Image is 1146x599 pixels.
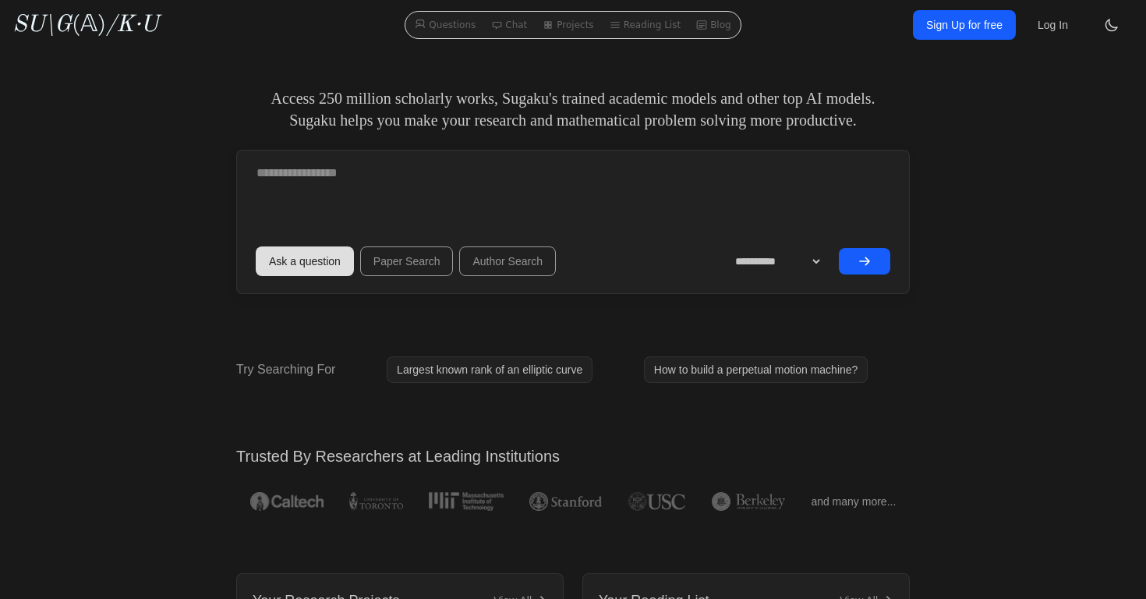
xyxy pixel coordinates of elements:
button: Ask a question [256,246,354,276]
img: USC [628,492,685,511]
a: Blog [690,15,737,35]
img: UC Berkeley [712,492,785,511]
a: SU\G(𝔸)/K·U [12,11,158,39]
p: Access 250 million scholarly works, Sugaku's trained academic models and other top AI models. Sug... [236,87,910,131]
img: Stanford [529,492,602,511]
a: Chat [485,15,533,35]
a: Projects [536,15,600,35]
span: and many more... [811,494,896,509]
i: /K·U [106,13,158,37]
a: Questions [409,15,482,35]
img: Caltech [250,492,324,511]
button: Author Search [459,246,556,276]
a: Sign Up for free [913,10,1016,40]
i: SU\G [12,13,72,37]
button: Paper Search [360,246,454,276]
img: MIT [429,492,503,511]
a: Reading List [603,15,688,35]
a: Log In [1028,11,1077,39]
p: Try Searching For [236,360,335,379]
img: University of Toronto [349,492,402,511]
a: Largest known rank of an elliptic curve [387,356,592,383]
h2: Trusted By Researchers at Leading Institutions [236,445,910,467]
a: How to build a perpetual motion machine? [644,356,868,383]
